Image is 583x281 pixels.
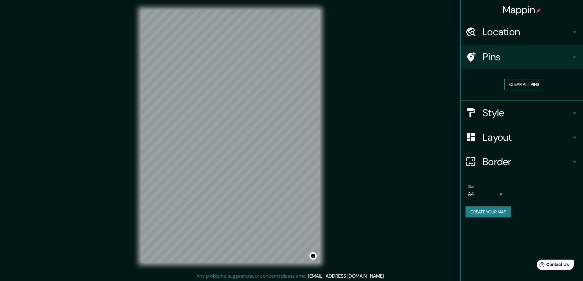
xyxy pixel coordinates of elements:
iframe: Help widget launcher [529,257,576,274]
div: Pins [461,45,583,69]
canvas: Map [141,10,320,263]
button: Create your map [465,206,511,218]
button: Toggle attribution [309,252,317,260]
div: . [385,272,386,280]
img: pin-icon.png [536,8,541,13]
p: Any problems, suggestions, or concerns please email . [196,272,385,280]
div: Location [461,20,583,44]
div: Style [461,101,583,125]
a: [EMAIL_ADDRESS][DOMAIN_NAME] [308,273,384,279]
h4: Layout [483,131,571,143]
h4: Pins [483,51,571,63]
div: . [386,272,387,280]
div: A4 [468,189,505,199]
h4: Border [483,156,571,168]
h4: Location [483,26,571,38]
button: Clear all pins [504,79,544,90]
div: Border [461,150,583,174]
h4: Mappin [503,4,541,16]
div: Layout [461,125,583,150]
h4: Style [483,107,571,119]
label: Size [468,184,474,189]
